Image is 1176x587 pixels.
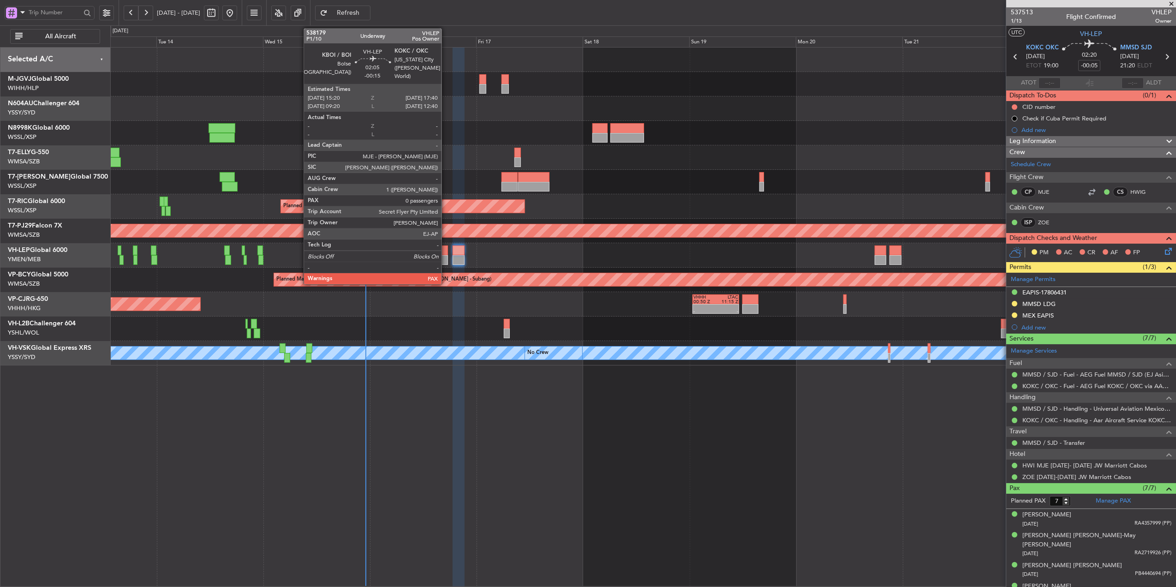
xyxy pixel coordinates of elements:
[583,36,689,48] div: Sat 18
[8,198,28,204] span: T7-RIC
[8,247,30,253] span: VH-LEP
[8,247,67,253] a: VH-LEPGlobal 6000
[1022,571,1038,578] span: [DATE]
[1009,28,1025,36] button: UTC
[1038,188,1059,196] a: MJE
[315,6,370,20] button: Refresh
[8,174,108,180] a: T7-[PERSON_NAME]Global 7500
[1011,347,1057,356] a: Manage Services
[1044,61,1058,71] span: 19:00
[1134,520,1171,527] span: RA4357999 (PP)
[8,271,68,278] a: VP-BCYGlobal 5000
[1009,203,1044,213] span: Cabin Crew
[1009,172,1044,183] span: Flight Crew
[8,125,32,131] span: N8998K
[1021,187,1036,197] div: CP
[1143,262,1156,272] span: (1/3)
[1022,531,1171,549] div: [PERSON_NAME] [PERSON_NAME]-May [PERSON_NAME]
[1064,248,1072,258] span: AC
[1130,188,1151,196] a: HWIG
[1152,17,1171,25] span: Owner
[8,320,30,327] span: VH-L2B
[8,329,39,337] a: YSHL/WOL
[8,174,71,180] span: T7-[PERSON_NAME]
[8,296,48,302] a: VP-CJRG-650
[8,271,31,278] span: VP-BCY
[1146,78,1161,88] span: ALDT
[527,346,549,360] div: No Crew
[8,231,40,239] a: WMSA/SZB
[8,255,41,264] a: YMEN/MEB
[1022,461,1147,469] a: HWI MJE [DATE]- [DATE] JW Marriott Cabos
[1026,52,1045,61] span: [DATE]
[8,76,69,82] a: M-JGVJGlobal 5000
[1009,426,1027,437] span: Travel
[8,345,91,351] a: VH-VSKGlobal Express XRS
[1022,114,1106,122] div: Check if Cuba Permit Required
[1009,136,1056,147] span: Leg Information
[8,320,76,327] a: VH-L2BChallenger 604
[693,299,716,304] div: 00:50 Z
[24,33,97,40] span: All Aircraft
[157,9,200,17] span: [DATE] - [DATE]
[1022,416,1171,424] a: KOKC / OKC - Handling - Aar Aircraft Service KOKC / OKC
[1134,549,1171,557] span: RA2719926 (PP)
[1096,497,1131,506] a: Manage PAX
[1120,61,1135,71] span: 21:20
[1135,570,1171,578] span: PB4440694 (PP)
[1120,43,1152,53] span: MMSD SJD
[1133,248,1140,258] span: FP
[1022,561,1122,570] div: [PERSON_NAME] [PERSON_NAME]
[1026,61,1041,71] span: ETOT
[1011,17,1033,25] span: 1/13
[1022,382,1171,390] a: KOKC / OKC - Fuel - AEG Fuel KOKC / OKC via AAR (EJ Asia Only)
[1011,160,1051,169] a: Schedule Crew
[1009,334,1033,344] span: Services
[1066,12,1116,22] div: Flight Confirmed
[8,157,40,166] a: WMSA/SZB
[1021,78,1036,88] span: ATOT
[8,76,31,82] span: M-JGVJ
[8,149,49,156] a: T7-ELLYG-550
[1022,300,1056,308] div: MMSD LDG
[1087,248,1095,258] span: CR
[1038,218,1059,227] a: ZOE
[1009,90,1056,101] span: Dispatch To-Dos
[8,84,39,92] a: WIHH/HLP
[8,149,31,156] span: T7-ELLY
[1011,7,1033,17] span: 537513
[8,100,33,107] span: N604AU
[8,222,62,229] a: T7-PJ29Falcon 7X
[1009,147,1025,158] span: Crew
[10,29,100,44] button: All Aircraft
[1143,483,1156,493] span: (7/7)
[689,36,796,48] div: Sun 19
[1022,510,1071,520] div: [PERSON_NAME]
[1021,126,1171,134] div: Add new
[370,36,476,48] div: Thu 16
[8,125,70,131] a: N8998KGlobal 6000
[8,304,41,312] a: VHHH/HKG
[716,299,738,304] div: 11:15 Z
[283,199,392,213] div: Planned Maint [GEOGRAPHIC_DATA] (Seletar)
[1110,248,1118,258] span: AF
[1011,497,1045,506] label: Planned PAX
[329,10,367,16] span: Refresh
[476,36,583,48] div: Fri 17
[1039,78,1061,89] input: --:--
[8,198,65,204] a: T7-RICGlobal 6000
[8,182,36,190] a: WSSL/XSP
[1120,52,1139,61] span: [DATE]
[1022,550,1038,557] span: [DATE]
[156,36,263,48] div: Tue 14
[8,353,36,361] a: YSSY/SYD
[693,295,716,299] div: VHHH
[8,206,36,215] a: WSSL/XSP
[8,345,31,351] span: VH-VSK
[1022,439,1085,447] a: MMSD / SJD - Transfer
[8,222,32,229] span: T7-PJ29
[1021,217,1036,228] div: ISP
[8,100,79,107] a: N604AUChallenger 604
[1022,311,1054,319] div: MEX EAPIS
[1011,275,1056,284] a: Manage Permits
